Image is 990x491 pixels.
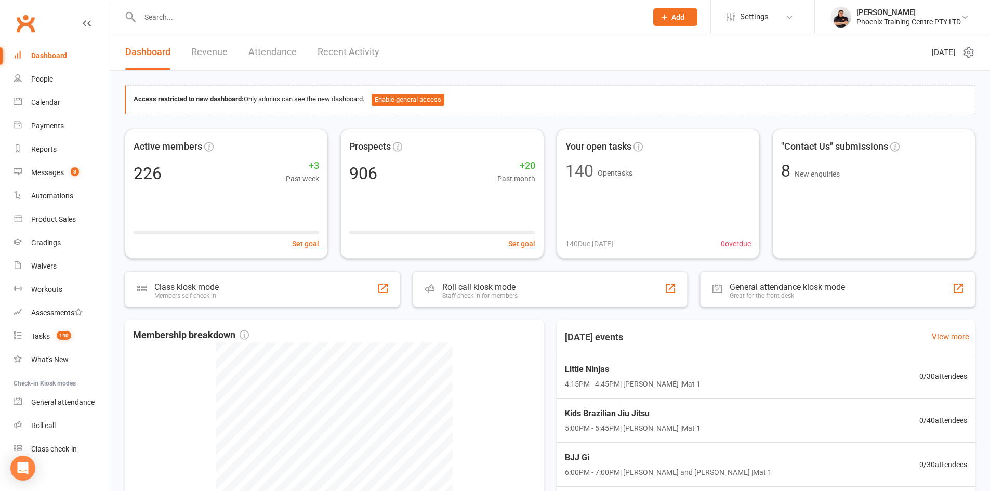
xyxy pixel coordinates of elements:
button: Set goal [292,238,319,249]
button: Set goal [508,238,535,249]
a: Payments [14,114,110,138]
a: Tasks 140 [14,325,110,348]
span: Past month [497,173,535,184]
div: General attendance kiosk mode [730,282,845,292]
span: 0 / 40 attendees [919,415,967,426]
a: Waivers [14,255,110,278]
span: BJJ Gi [565,451,772,465]
span: Active members [134,139,202,154]
a: Dashboard [14,44,110,68]
a: View more [932,330,969,343]
a: Attendance [248,34,297,70]
div: Roll call [31,421,56,430]
span: New enquiries [795,170,840,178]
a: Automations [14,184,110,208]
div: Roll call kiosk mode [442,282,518,292]
span: 0 overdue [721,238,751,249]
span: 3 [71,167,79,176]
a: Reports [14,138,110,161]
div: Reports [31,145,57,153]
div: Waivers [31,262,57,270]
div: Gradings [31,238,61,247]
div: 140 [565,163,593,179]
div: Staff check-in for members [442,292,518,299]
span: 0 / 30 attendees [919,459,967,470]
a: Dashboard [125,34,170,70]
h3: [DATE] events [557,328,631,347]
button: Add [653,8,697,26]
a: Recent Activity [318,34,379,70]
img: thumb_image1630818763.png [830,7,851,28]
div: Assessments [31,309,83,317]
span: Little Ninjas [565,363,701,376]
span: 5:00PM - 5:45PM | [PERSON_NAME] | Mat 1 [565,422,701,434]
div: Automations [31,192,73,200]
span: Kids Brazilian Jiu Jitsu [565,407,701,420]
span: Prospects [349,139,391,154]
input: Search... [137,10,640,24]
span: 140 [57,331,71,340]
div: Open Intercom Messenger [10,456,35,481]
span: +20 [497,158,535,174]
a: Roll call [14,414,110,437]
span: 8 [781,161,795,181]
div: People [31,75,53,83]
div: Workouts [31,285,62,294]
div: Class kiosk mode [154,282,219,292]
div: Messages [31,168,64,177]
div: General attendance [31,398,95,406]
span: Settings [740,5,769,29]
div: 906 [349,165,377,182]
a: What's New [14,348,110,371]
span: 4:15PM - 4:45PM | [PERSON_NAME] | Mat 1 [565,378,701,390]
div: Great for the front desk [730,292,845,299]
span: "Contact Us" submissions [781,139,888,154]
span: 0 / 30 attendees [919,370,967,382]
div: Calendar [31,98,60,107]
a: Class kiosk mode [14,437,110,461]
div: Payments [31,122,64,130]
div: Members self check-in [154,292,219,299]
span: [DATE] [932,46,955,59]
strong: Access restricted to new dashboard: [134,95,244,103]
a: Assessments [14,301,110,325]
div: What's New [31,355,69,364]
div: Class check-in [31,445,77,453]
a: Product Sales [14,208,110,231]
a: People [14,68,110,91]
span: +3 [286,158,319,174]
div: [PERSON_NAME] [856,8,961,17]
span: 6:00PM - 7:00PM | [PERSON_NAME] and [PERSON_NAME] | Mat 1 [565,467,772,478]
span: Your open tasks [565,139,631,154]
a: Messages 3 [14,161,110,184]
a: General attendance kiosk mode [14,391,110,414]
a: Calendar [14,91,110,114]
a: Clubworx [12,10,38,36]
div: Dashboard [31,51,67,60]
span: Membership breakdown [133,328,249,343]
span: Add [671,13,684,21]
span: 140 Due [DATE] [565,238,613,249]
a: Workouts [14,278,110,301]
a: Revenue [191,34,228,70]
a: Gradings [14,231,110,255]
div: Tasks [31,332,50,340]
div: Product Sales [31,215,76,223]
div: Only admins can see the new dashboard. [134,94,967,106]
span: Open tasks [598,169,632,177]
span: Past week [286,173,319,184]
div: 226 [134,165,162,182]
button: Enable general access [372,94,444,106]
div: Phoenix Training Centre PTY LTD [856,17,961,26]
